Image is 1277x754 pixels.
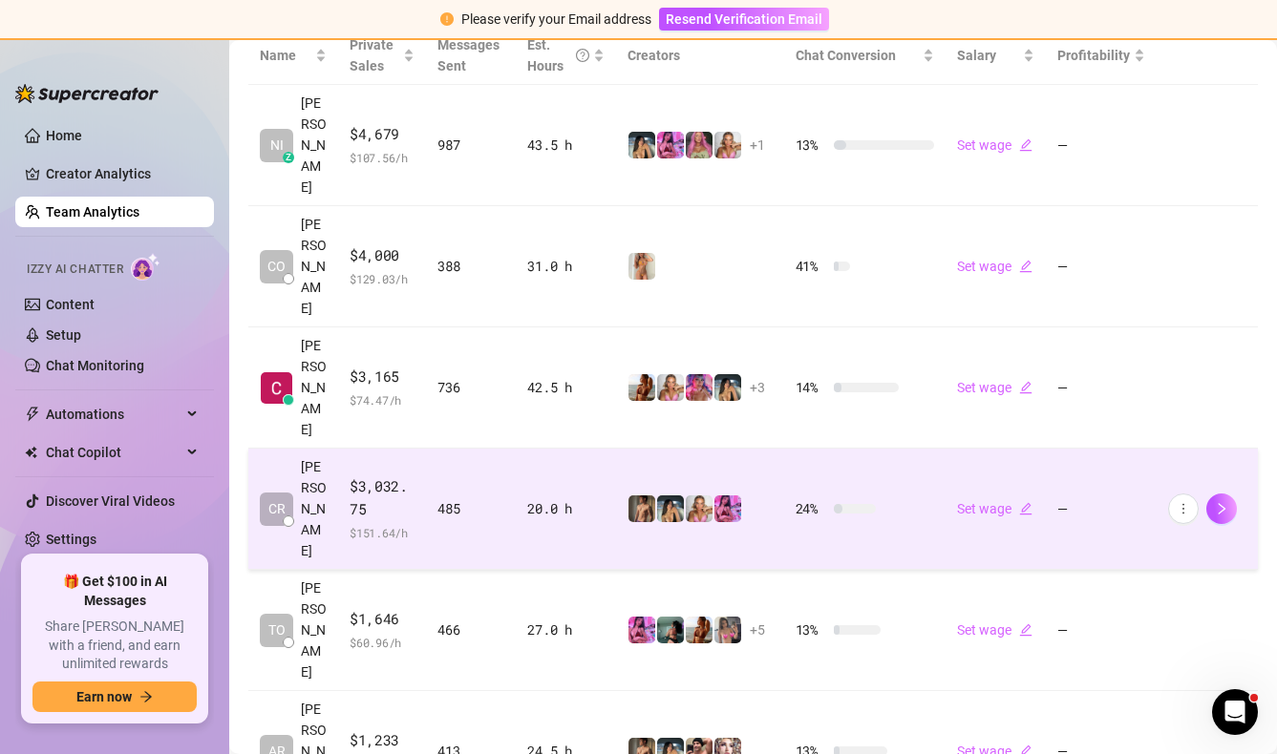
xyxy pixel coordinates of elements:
span: 14 % [796,377,826,398]
span: $ 129.03 /h [350,269,415,288]
span: TO [268,619,286,640]
span: edit [1019,502,1032,515]
img: YOUR [628,253,655,280]
img: Casey [714,132,741,158]
img: Casey [686,495,713,522]
img: ehcico [628,132,655,158]
img: Emmy [686,132,713,158]
div: 31.0 h [527,256,604,277]
td: — [1046,449,1157,570]
img: ehcico [714,374,741,401]
a: Set wageedit [957,137,1032,153]
span: $3,165 [350,366,415,388]
div: 736 [437,377,504,398]
img: Princesshub [657,132,684,158]
a: Discover Viral Videos [46,493,175,509]
img: Angel [686,617,713,643]
span: right [1215,502,1228,515]
span: Chat Conversion [796,48,896,63]
span: [PERSON_NAME] [301,93,327,198]
div: 987 [437,135,504,156]
a: Set wageedit [957,380,1032,395]
span: $ 74.47 /h [350,390,415,409]
a: Creator Analytics [46,158,199,189]
img: Chat Copilot [25,446,37,459]
span: edit [1019,381,1032,394]
img: Princesshub [628,617,655,643]
span: edit [1019,138,1032,152]
div: 42.5 h [527,377,604,398]
span: $4,679 [350,123,415,146]
div: Est. Hours [527,34,588,76]
a: Content [46,297,95,312]
span: $ 60.96 /h [350,633,415,652]
span: [PERSON_NAME] [301,335,327,440]
td: — [1046,327,1157,449]
a: Home [46,128,82,143]
span: NI [270,135,284,156]
span: [PERSON_NAME] [301,456,327,561]
span: + 3 [750,377,765,398]
span: 41 % [796,256,826,277]
td: — [1046,206,1157,327]
a: Set wageedit [957,501,1032,516]
button: Earn nowarrow-right [32,681,197,712]
span: + 1 [750,135,765,156]
span: 🎁 Get $100 in AI Messages [32,573,197,610]
a: Team Analytics [46,204,139,220]
a: Settings [46,532,96,547]
img: Princesshub [714,495,741,522]
span: Izzy AI Chatter [27,261,123,279]
span: question-circle [576,34,589,76]
span: CO [267,256,286,277]
span: $3,032.75 [350,475,415,520]
span: [PERSON_NAME] [301,214,327,319]
img: Olivia [714,617,741,643]
span: Salary [957,48,996,63]
span: thunderbolt [25,407,40,422]
div: 388 [437,256,504,277]
td: — [1046,85,1157,206]
img: AI Chatter [131,253,160,281]
div: z [283,152,294,163]
iframe: Intercom live chat [1212,689,1258,735]
span: 24 % [796,498,826,519]
img: Casey [657,374,684,401]
span: Share [PERSON_NAME] with a friend, and earn unlimited rewards [32,618,197,674]
span: Name [260,45,311,66]
img: Anubace [628,495,655,522]
img: logo-BBDzfeDw.svg [15,84,159,103]
span: $1,233 [350,729,415,752]
a: Setup [46,327,81,343]
span: 13 % [796,619,826,640]
span: arrow-right [139,690,153,703]
span: Chat Copilot [46,437,181,468]
img: Cassie Willson [261,372,292,404]
td: — [1046,570,1157,691]
span: edit [1019,260,1032,273]
span: $4,000 [350,244,415,267]
img: Angel [628,374,655,401]
span: Automations [46,399,181,429]
span: more [1177,502,1190,515]
img: Nikki [686,374,713,401]
span: [PERSON_NAME] [301,577,327,682]
div: 43.5 h [527,135,604,156]
a: Chat Monitoring [46,358,144,373]
span: 13 % [796,135,826,156]
button: Resend Verification Email [659,8,829,31]
div: 485 [437,498,504,519]
span: CR [268,498,286,519]
img: ehcico [657,495,684,522]
div: 27.0 h [527,619,604,640]
div: 20.0 h [527,498,604,519]
span: Profitability [1057,48,1130,63]
th: Creators [616,27,784,85]
div: 466 [437,619,504,640]
th: Name [248,27,338,85]
img: YULZZZ [657,617,684,643]
a: Set wageedit [957,259,1032,274]
span: $ 151.64 /h [350,523,415,542]
div: Please verify your Email address [461,9,651,30]
span: $ 107.56 /h [350,148,415,167]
